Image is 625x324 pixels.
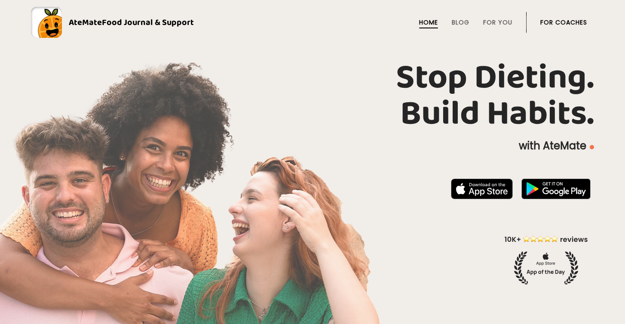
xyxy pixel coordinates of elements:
p: with AteMate [31,139,594,153]
a: AteMateFood Journal & Support [31,7,594,38]
a: Home [419,19,438,26]
div: AteMate [62,15,194,29]
a: Blog [452,19,469,26]
span: Food Journal & Support [102,15,194,29]
img: badge-download-google.png [521,179,591,199]
img: home-hero-appoftheday.png [498,234,594,284]
a: For Coaches [540,19,587,26]
h1: Stop Dieting. Build Habits. [31,60,594,132]
a: For You [483,19,512,26]
img: badge-download-apple.svg [451,179,513,199]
